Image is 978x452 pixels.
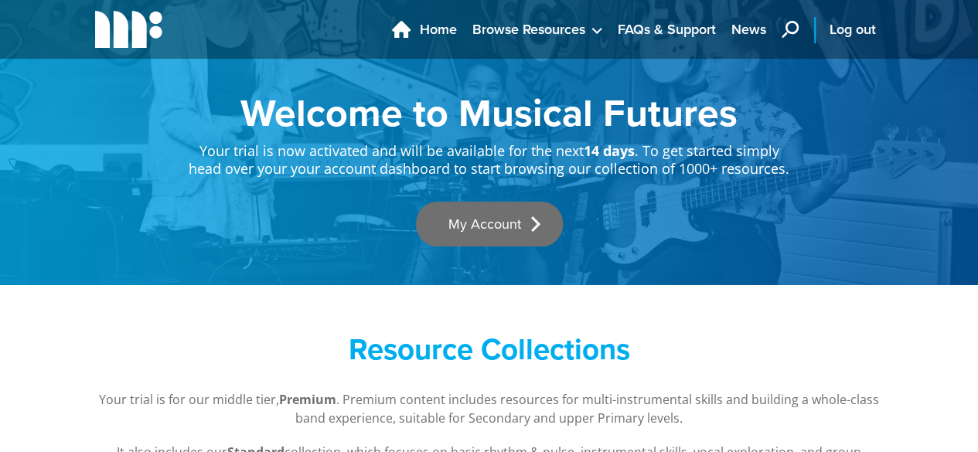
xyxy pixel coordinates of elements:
span: Log out [830,19,876,40]
span: News [731,19,766,40]
strong: Premium [279,391,336,408]
a: My Account [416,202,563,246]
span: FAQs & Support [618,19,716,40]
h2: Resource Collections [188,331,791,367]
span: Home [420,19,457,40]
h1: Welcome to Musical Futures [188,93,791,131]
span: Browse Resources [472,19,585,40]
strong: 14 days [584,141,635,160]
p: Your trial is for our middle tier, . Premium content includes resources for multi-instrumental sk... [95,390,884,427]
p: Your trial is now activated and will be available for the next . To get started simply head over ... [188,131,791,178]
